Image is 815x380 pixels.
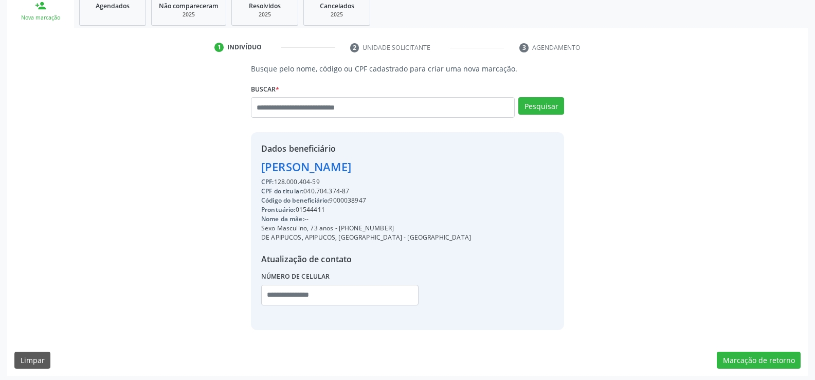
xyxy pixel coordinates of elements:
div: Nova marcação [14,14,67,22]
div: Atualização de contato [261,253,471,265]
div: 128.000.404-59 [261,177,471,187]
span: Resolvidos [249,2,281,10]
p: Busque pelo nome, código ou CPF cadastrado para criar uma nova marcação. [251,63,564,74]
span: Não compareceram [159,2,219,10]
span: Agendados [96,2,130,10]
span: CPF do titular: [261,187,303,195]
div: Indivíduo [227,43,262,52]
label: Buscar [251,81,279,97]
div: DE APIPUCOS, APIPUCOS, [GEOGRAPHIC_DATA] - [GEOGRAPHIC_DATA] [261,233,471,242]
span: Nome da mãe: [261,214,304,223]
div: Dados beneficiário [261,142,471,155]
button: Marcação de retorno [717,352,801,369]
span: CPF: [261,177,274,186]
span: Código do beneficiário: [261,196,329,205]
label: Número de celular [261,269,330,285]
div: 2025 [311,11,363,19]
div: 040.704.374-87 [261,187,471,196]
div: 2025 [159,11,219,19]
div: Sexo Masculino, 73 anos - [PHONE_NUMBER] [261,224,471,233]
button: Pesquisar [518,97,564,115]
div: [PERSON_NAME] [261,158,471,175]
div: 1 [214,43,224,52]
div: -- [261,214,471,224]
span: Cancelados [320,2,354,10]
div: 01544411 [261,205,471,214]
div: 9000038947 [261,196,471,205]
button: Limpar [14,352,50,369]
div: 2025 [239,11,291,19]
span: Prontuário: [261,205,296,214]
